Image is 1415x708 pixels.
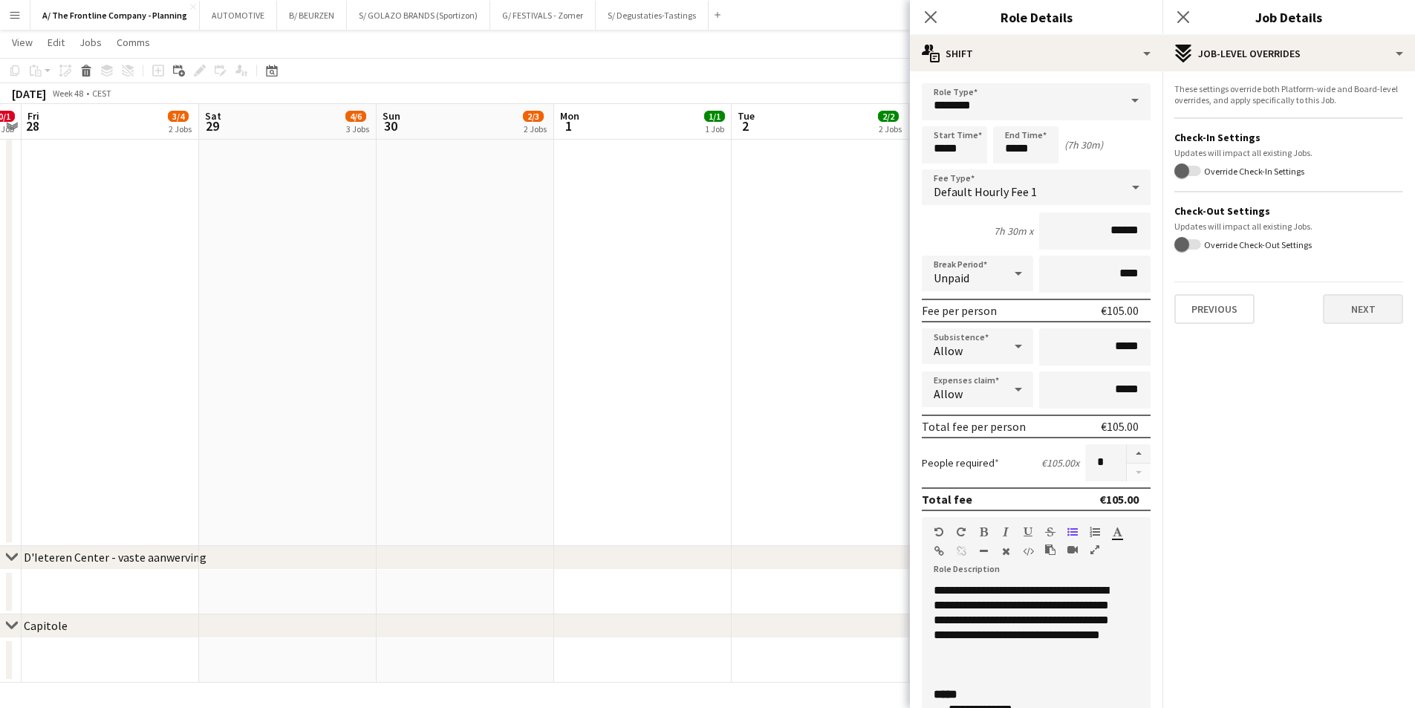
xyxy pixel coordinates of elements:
div: 1 Job [705,123,724,134]
span: 2/3 [523,111,544,122]
button: Insert video [1067,544,1078,556]
button: Ordered List [1090,526,1100,538]
button: S/ Degustaties-Tastings [596,1,709,30]
button: Increase [1127,444,1151,464]
span: Edit [48,36,65,49]
span: Tue [738,109,755,123]
button: Underline [1023,526,1033,538]
div: (7h 30m) [1064,138,1103,152]
a: View [6,33,39,52]
button: G/ FESTIVALS - Zomer [490,1,596,30]
a: Comms [111,33,156,52]
span: 2/2 [878,111,899,122]
span: Sun [383,109,400,123]
button: Bold [978,526,989,538]
label: Override Check-Out Settings [1201,238,1312,250]
div: €105.00 [1099,492,1139,507]
div: CEST [92,88,111,99]
span: 28 [25,117,39,134]
span: 2 [735,117,755,134]
div: Job-Level Overrides [1162,36,1415,71]
div: Updates will impact all existing Jobs. [1174,147,1403,158]
span: Fri [27,109,39,123]
span: Sat [205,109,221,123]
button: S/ GOLAZO BRANDS (Sportizon) [347,1,490,30]
div: Capitole [24,618,68,633]
button: Italic [1001,526,1011,538]
div: Total fee per person [922,419,1026,434]
div: €105.00 x [1041,456,1079,470]
button: Insert Link [934,545,944,557]
h3: Check-Out Settings [1174,204,1403,218]
a: Jobs [74,33,108,52]
button: Horizontal Line [978,545,989,557]
div: Updates will impact all existing Jobs. [1174,221,1403,232]
button: Paste as plain text [1045,544,1055,556]
div: €105.00 [1101,303,1139,318]
button: A/ The Frontline Company - Planning [30,1,200,30]
button: Strikethrough [1045,526,1055,538]
button: Fullscreen [1090,544,1100,556]
button: Previous [1174,294,1255,324]
div: 2 Jobs [169,123,192,134]
span: Comms [117,36,150,49]
div: Total fee [922,492,972,507]
button: B/ BEURZEN [277,1,347,30]
span: Week 48 [49,88,86,99]
span: 1/1 [704,111,725,122]
div: 3 Jobs [346,123,369,134]
a: Edit [42,33,71,52]
span: 3/4 [168,111,189,122]
span: Jobs [79,36,102,49]
button: Text Color [1112,526,1122,538]
span: 4/6 [345,111,366,122]
button: Redo [956,526,966,538]
h3: Role Details [910,7,1162,27]
label: Override Check-In Settings [1201,166,1304,177]
div: [DATE] [12,86,46,101]
span: Default Hourly Fee 1 [934,184,1037,199]
div: Shift [910,36,1162,71]
span: Allow [934,386,963,401]
button: AUTOMOTIVE [200,1,277,30]
div: 2 Jobs [524,123,547,134]
span: 1 [558,117,579,134]
span: View [12,36,33,49]
div: D'Ieteren Center - vaste aanwerving [24,550,206,565]
label: People required [922,456,999,470]
button: Unordered List [1067,526,1078,538]
div: 7h 30m x [994,224,1033,238]
h3: Check-In Settings [1174,131,1403,144]
span: 30 [380,117,400,134]
button: Undo [934,526,944,538]
div: 2 Jobs [879,123,902,134]
span: Mon [560,109,579,123]
div: These settings override both Platform-wide and Board-level overrides, and apply specifically to t... [1174,83,1403,105]
button: Clear Formatting [1001,545,1011,557]
button: Next [1323,294,1403,324]
div: €105.00 [1101,419,1139,434]
button: HTML Code [1023,545,1033,557]
h3: Job Details [1162,7,1415,27]
span: 29 [203,117,221,134]
span: Allow [934,343,963,358]
span: Unpaid [934,270,969,285]
div: Fee per person [922,303,997,318]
